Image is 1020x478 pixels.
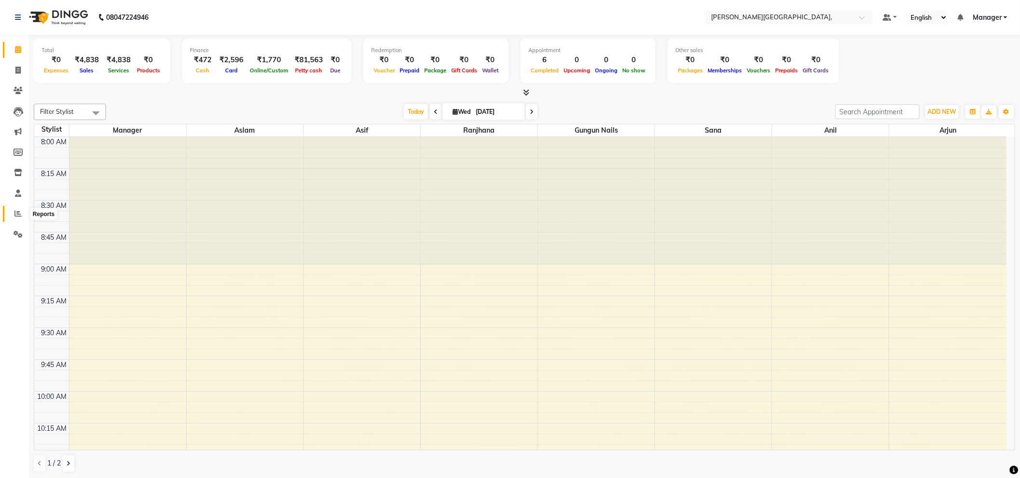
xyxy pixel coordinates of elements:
div: 8:30 AM [40,201,69,211]
div: ₹0 [675,55,705,66]
span: Ongoing [592,67,620,74]
div: 9:30 AM [40,328,69,338]
div: 8:45 AM [40,232,69,243]
div: ₹0 [801,55,832,66]
div: 8:15 AM [40,169,69,179]
div: ₹4,838 [71,55,103,66]
span: Petty cash [293,67,325,74]
div: ₹0 [744,55,773,66]
span: Cash [194,67,212,74]
div: 6 [528,55,561,66]
span: Vouchers [744,67,773,74]
img: logo [25,4,91,31]
span: Gift Cards [449,67,480,74]
div: 0 [561,55,592,66]
button: ADD NEW [926,105,959,119]
span: Manager [69,124,186,137]
div: ₹0 [422,55,449,66]
div: 10:00 AM [36,392,69,402]
div: 0 [620,55,648,66]
span: Arjun [889,124,1007,137]
div: Redemption [371,46,501,55]
div: Reports [30,208,57,220]
div: 10:15 AM [36,423,69,434]
span: Packages [675,67,705,74]
div: 0 [592,55,620,66]
span: Filter Stylist [40,108,74,115]
span: Asif [304,124,420,137]
span: Manager [973,13,1002,23]
span: Prepaids [773,67,801,74]
input: Search Appointment [835,104,920,119]
span: Sales [78,67,96,74]
span: Sana [655,124,772,137]
span: 1 / 2 [47,458,61,468]
span: ranjhana [421,124,537,137]
span: Wallet [480,67,501,74]
span: Upcoming [561,67,592,74]
div: 9:00 AM [40,264,69,274]
span: Memberships [705,67,744,74]
div: Stylist [34,124,69,135]
span: Wed [450,108,473,115]
div: Total [41,46,162,55]
span: Card [223,67,240,74]
span: Today [404,104,428,119]
div: ₹81,563 [291,55,327,66]
div: ₹0 [134,55,162,66]
div: ₹0 [327,55,344,66]
div: ₹0 [705,55,744,66]
span: Package [422,67,449,74]
div: ₹0 [397,55,422,66]
div: ₹472 [190,55,215,66]
span: Online/Custom [247,67,291,74]
span: Aslam [187,124,303,137]
span: Anil [772,124,889,137]
span: Expenses [41,67,71,74]
div: 9:15 AM [40,296,69,306]
span: Gift Cards [801,67,832,74]
div: ₹0 [371,55,397,66]
div: 8:00 AM [40,137,69,147]
span: Completed [528,67,561,74]
span: gungun nails [538,124,655,137]
span: Prepaid [397,67,422,74]
span: Products [134,67,162,74]
span: Services [106,67,132,74]
div: ₹0 [773,55,801,66]
span: Voucher [371,67,397,74]
div: ₹0 [480,55,501,66]
input: 2025-09-03 [473,105,521,119]
div: ₹2,596 [215,55,247,66]
div: ₹0 [449,55,480,66]
div: Other sales [675,46,832,55]
div: Appointment [528,46,648,55]
div: ₹4,838 [103,55,134,66]
span: ADD NEW [928,108,956,115]
div: 9:45 AM [40,360,69,370]
div: ₹1,770 [247,55,291,66]
div: ₹0 [41,55,71,66]
div: Finance [190,46,344,55]
span: No show [620,67,648,74]
b: 08047224946 [106,4,148,31]
span: Due [328,67,343,74]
